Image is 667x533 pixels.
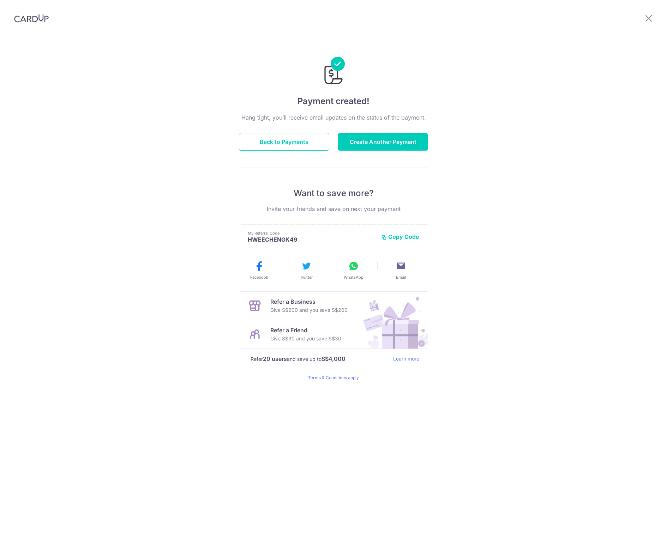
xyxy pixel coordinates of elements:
[248,230,375,236] p: My Referral Code
[356,292,428,349] img: Refer
[238,260,280,280] button: Facebook
[300,274,313,280] span: Twitter
[239,95,428,108] h4: Payment created!
[308,375,359,380] a: Terms & Conditions apply
[286,260,327,280] button: Twitter
[338,133,428,151] button: Create Another Payment
[393,355,419,363] a: Learn more
[270,326,341,334] p: Refer a Friend
[270,334,341,343] p: Give S$30 and you save S$30
[248,236,375,243] p: HWEECHENGK49
[239,205,428,213] p: Invite your friends and save on next your payment
[14,14,49,23] img: CardUp
[239,188,428,199] p: Want to save more?
[333,260,374,280] button: WhatsApp
[270,306,348,314] p: Give S$200 and you save S$200
[263,355,287,363] strong: 20 users
[344,274,363,280] span: WhatsApp
[239,113,428,122] p: Hang tight, you’ll receive email updates on the status of the payment.
[251,355,387,363] p: Refer and save up to
[380,260,422,280] button: Email
[270,297,348,306] p: Refer a Business
[396,274,406,280] span: Email
[322,57,345,86] img: Payments
[322,355,345,363] strong: S$4,000
[250,274,268,280] span: Facebook
[381,233,419,240] button: Copy Code
[239,133,329,151] button: Back to Payments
